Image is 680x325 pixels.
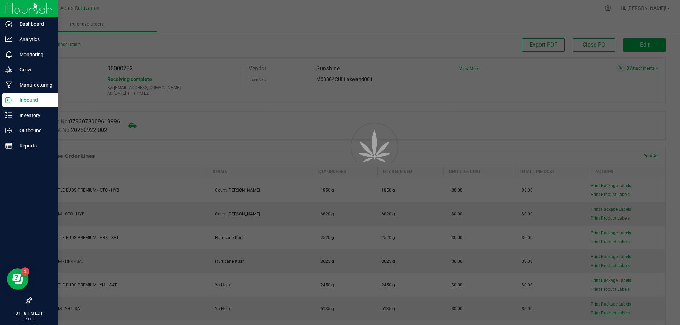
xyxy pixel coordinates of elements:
p: [DATE] [3,317,55,322]
inline-svg: Inbound [5,97,12,104]
inline-svg: Outbound [5,127,12,134]
p: Analytics [12,35,55,43]
inline-svg: Reports [5,142,12,149]
p: Dashboard [12,20,55,28]
p: Grow [12,65,55,74]
inline-svg: Grow [5,66,12,73]
p: Inbound [12,96,55,104]
p: Manufacturing [12,81,55,89]
inline-svg: Inventory [5,112,12,119]
inline-svg: Dashboard [5,21,12,28]
inline-svg: Manufacturing [5,81,12,88]
p: Reports [12,141,55,150]
iframe: Resource center [7,268,28,290]
p: Monitoring [12,50,55,59]
p: 01:18 PM EDT [3,310,55,317]
p: Inventory [12,111,55,120]
p: Outbound [12,126,55,135]
iframe: Resource center unread badge [21,267,29,276]
inline-svg: Analytics [5,36,12,43]
inline-svg: Monitoring [5,51,12,58]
